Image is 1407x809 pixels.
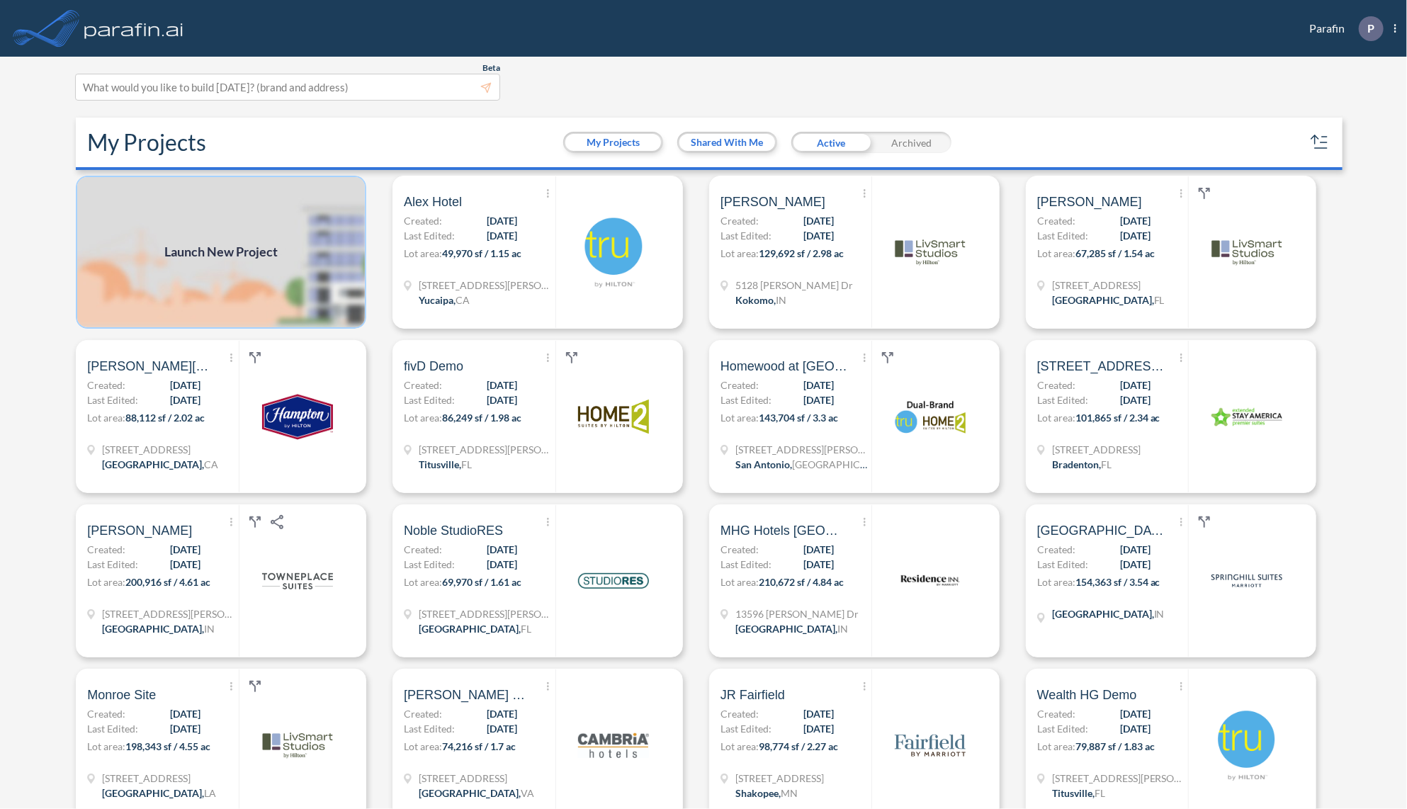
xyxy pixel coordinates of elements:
[1211,710,1282,781] img: logo
[70,504,387,657] a: [PERSON_NAME]Created:[DATE]Last Edited:[DATE]Lot area:200,916 sf / 4.61 ac[STREET_ADDRESS][PERSON...
[1120,721,1151,736] span: [DATE]
[487,557,517,572] span: [DATE]
[759,247,844,259] span: 129,692 sf / 2.98 ac
[170,557,200,572] span: [DATE]
[721,247,759,259] span: Lot area:
[895,381,966,452] img: logo
[1037,392,1088,407] span: Last Edited:
[1037,686,1137,703] span: Wealth HG Demo
[204,787,216,799] span: LA
[721,686,785,703] span: JR Fairfield
[102,771,216,786] span: 606 Mane St
[204,458,218,470] span: CA
[735,786,798,800] div: Shakopee, MN
[204,623,215,635] span: IN
[87,522,192,539] span: Alex Mira
[721,522,848,539] span: MHG Hotels Residence Inn
[735,442,870,457] span: 16115 Vance Jackson Rd
[1075,576,1160,588] span: 154,363 sf / 3.54 ac
[404,247,442,259] span: Lot area:
[419,442,553,457] span: 4760 Helen Hauser Blvd
[735,293,786,307] div: Kokomo, IN
[102,787,204,799] span: [GEOGRAPHIC_DATA] ,
[87,686,156,703] span: Monroe Site
[487,542,517,557] span: [DATE]
[803,542,834,557] span: [DATE]
[578,545,649,616] img: logo
[419,623,521,635] span: [GEOGRAPHIC_DATA] ,
[792,458,893,470] span: [GEOGRAPHIC_DATA]
[487,721,517,736] span: [DATE]
[262,381,333,452] img: logo
[1052,771,1187,786] span: 4760 Helen Hauser Blvd
[419,786,534,800] div: Richmond, VA
[895,710,966,781] img: logo
[170,706,200,721] span: [DATE]
[87,706,125,721] span: Created:
[721,392,772,407] span: Last Edited:
[1037,228,1088,243] span: Last Edited:
[262,545,333,616] img: logo
[1037,706,1075,721] span: Created:
[721,542,759,557] span: Created:
[1037,740,1075,752] span: Lot area:
[1120,542,1151,557] span: [DATE]
[102,606,237,621] span: 521 W Eaton Pike
[442,247,521,259] span: 49,970 sf / 1.15 ac
[735,623,837,635] span: [GEOGRAPHIC_DATA] ,
[803,213,834,228] span: [DATE]
[1052,787,1095,799] span: Titusville ,
[1037,193,1142,210] span: Luis
[404,213,442,228] span: Created:
[1120,557,1151,572] span: [DATE]
[735,457,870,472] div: San Antonio, TX
[703,176,1020,329] a: [PERSON_NAME]Created:[DATE]Last Edited:[DATE]Lot area:129,692 sf / 2.98 ac5128 [PERSON_NAME] DrKo...
[419,621,531,636] div: Jacksonville, FL
[703,504,1020,657] a: MHG Hotels [GEOGRAPHIC_DATA]Created:[DATE]Last Edited:[DATE]Lot area:210,672 sf / 4.84 ac13596 [P...
[170,378,200,392] span: [DATE]
[87,392,138,407] span: Last Edited:
[87,576,125,588] span: Lot area:
[487,228,517,243] span: [DATE]
[70,340,387,493] a: [PERSON_NAME][GEOGRAPHIC_DATA]Created:[DATE]Last Edited:[DATE]Lot area:88,112 sf / 2.02 ac[STREET...
[703,340,1020,493] a: Homewood at [GEOGRAPHIC_DATA]Created:[DATE]Last Edited:[DATE]Lot area:143,704 sf / 3.3 ac[STREET_...
[404,576,442,588] span: Lot area:
[1037,522,1165,539] span: MHG Residence Inn
[442,740,516,752] span: 74,216 sf / 1.7 ac
[404,686,531,703] span: Dean Site 2
[1154,294,1165,306] span: FL
[1309,131,1331,154] button: sort
[125,412,205,424] span: 88,112 sf / 2.02 ac
[521,787,534,799] span: VA
[721,213,759,228] span: Created:
[87,412,125,424] span: Lot area:
[102,623,204,635] span: [GEOGRAPHIC_DATA] ,
[1211,545,1282,616] img: logo
[1037,721,1088,736] span: Last Edited:
[1075,412,1160,424] span: 101,865 sf / 2.34 ac
[735,621,848,636] div: Noblesville, IN
[87,378,125,392] span: Created:
[735,278,853,293] span: 5128 Cartwright Dr
[1211,217,1282,288] img: logo
[419,294,456,306] span: Yucaipa ,
[803,378,834,392] span: [DATE]
[1052,442,1141,457] span: 4550 53rd Ave E
[1037,412,1075,424] span: Lot area:
[419,606,553,621] span: 8045 Parramore Rd
[102,457,218,472] div: Bakersfield, CA
[102,458,204,470] span: [GEOGRAPHIC_DATA] ,
[1037,542,1075,557] span: Created:
[125,576,210,588] span: 200,916 sf / 4.61 ac
[404,392,455,407] span: Last Edited:
[487,378,517,392] span: [DATE]
[404,193,462,210] span: Alex Hotel
[404,542,442,557] span: Created:
[1037,213,1075,228] span: Created:
[1037,358,1165,375] span: 53rd Ave E, Bradenton, FL
[759,412,838,424] span: 143,704 sf / 3.3 ac
[404,522,503,539] span: Noble StudioRES
[404,721,455,736] span: Last Edited:
[419,458,461,470] span: Titusville ,
[895,545,966,616] img: logo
